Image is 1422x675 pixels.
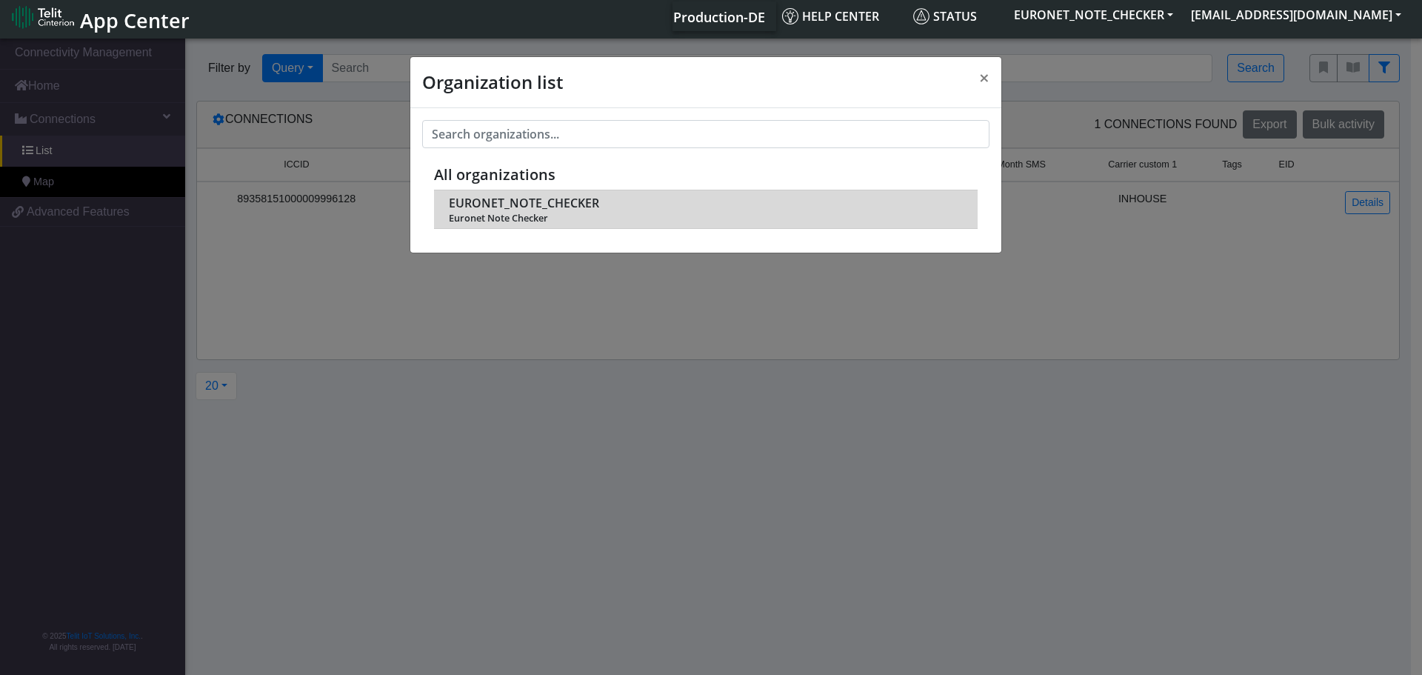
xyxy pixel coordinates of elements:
[422,120,989,148] input: Search organizations...
[776,1,907,31] a: Help center
[80,7,190,34] span: App Center
[12,5,74,29] img: logo-telit-cinterion-gw-new.png
[1182,1,1410,28] button: [EMAIL_ADDRESS][DOMAIN_NAME]
[979,65,989,90] span: ×
[672,1,764,31] a: Your current platform instance
[907,1,1005,31] a: Status
[1005,1,1182,28] button: EURONET_NOTE_CHECKER
[913,8,929,24] img: status.svg
[12,1,187,33] a: App Center
[782,8,879,24] span: Help center
[913,8,977,24] span: Status
[434,166,978,184] h5: All organizations
[449,196,599,210] span: EURONET_NOTE_CHECKER
[782,8,798,24] img: knowledge.svg
[673,8,765,26] span: Production-DE
[449,213,961,224] span: Euronet Note Checker
[422,69,563,96] h4: Organization list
